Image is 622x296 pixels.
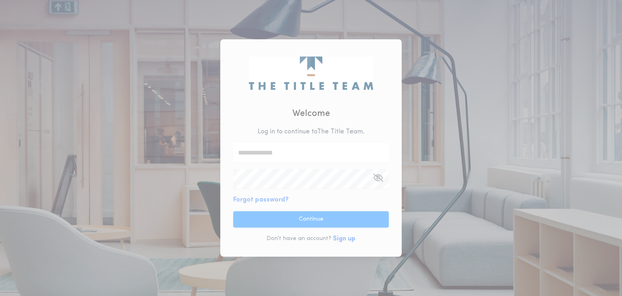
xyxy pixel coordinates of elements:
[266,235,331,243] p: Don't have an account?
[258,127,364,137] p: Log in to continue to The Title Team .
[249,56,373,90] img: logo
[233,195,289,205] button: Forgot password?
[233,211,389,227] button: Continue
[333,234,356,244] button: Sign up
[292,107,330,120] h2: Welcome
